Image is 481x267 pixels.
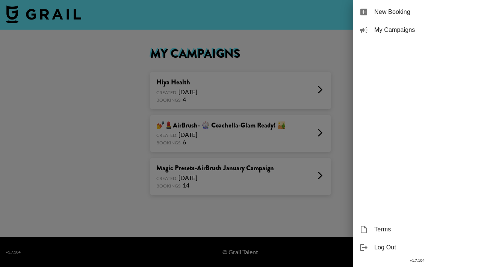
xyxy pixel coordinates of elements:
[353,256,481,264] div: v 1.7.104
[443,229,472,258] iframe: Drift Widget Chat Controller
[353,3,481,21] div: New Booking
[353,21,481,39] div: My Campaigns
[374,243,475,252] span: Log Out
[374,225,475,234] span: Terms
[374,25,475,34] span: My Campaigns
[353,220,481,238] div: Terms
[374,7,475,16] span: New Booking
[353,238,481,256] div: Log Out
